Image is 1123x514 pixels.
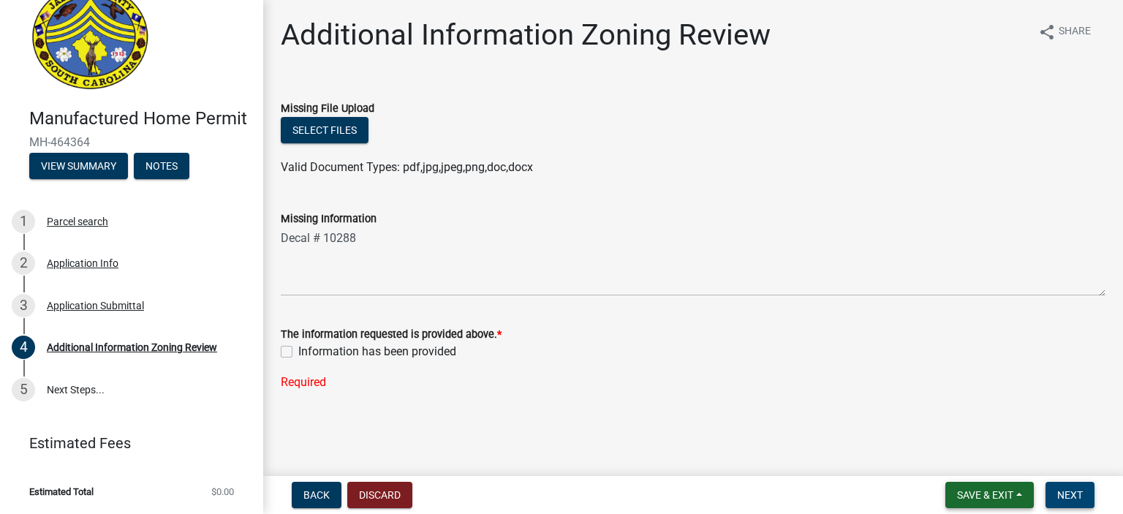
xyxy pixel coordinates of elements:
[281,160,533,174] span: Valid Document Types: pdf,jpg,jpeg,png,doc,docx
[1046,482,1094,508] button: Next
[47,342,217,352] div: Additional Information Zoning Review
[12,336,35,359] div: 4
[134,153,189,179] button: Notes
[29,108,252,129] h4: Manufactured Home Permit
[298,343,456,360] label: Information has been provided
[292,482,341,508] button: Back
[1026,18,1103,46] button: shareShare
[12,428,240,458] a: Estimated Fees
[12,378,35,401] div: 5
[29,487,94,496] span: Estimated Total
[303,489,330,501] span: Back
[945,482,1034,508] button: Save & Exit
[957,489,1013,501] span: Save & Exit
[347,482,412,508] button: Discard
[281,117,368,143] button: Select files
[281,18,771,53] h1: Additional Information Zoning Review
[12,210,35,233] div: 1
[29,135,234,149] span: MH-464364
[1059,23,1091,41] span: Share
[1057,489,1083,501] span: Next
[12,294,35,317] div: 3
[134,161,189,173] wm-modal-confirm: Notes
[47,258,118,268] div: Application Info
[47,301,144,311] div: Application Submittal
[211,487,234,496] span: $0.00
[47,216,108,227] div: Parcel search
[29,153,128,179] button: View Summary
[29,161,128,173] wm-modal-confirm: Summary
[281,214,377,224] label: Missing Information
[281,330,502,340] label: The information requested is provided above.
[281,104,374,114] label: Missing File Upload
[12,252,35,275] div: 2
[1038,23,1056,41] i: share
[281,374,1105,391] div: Required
